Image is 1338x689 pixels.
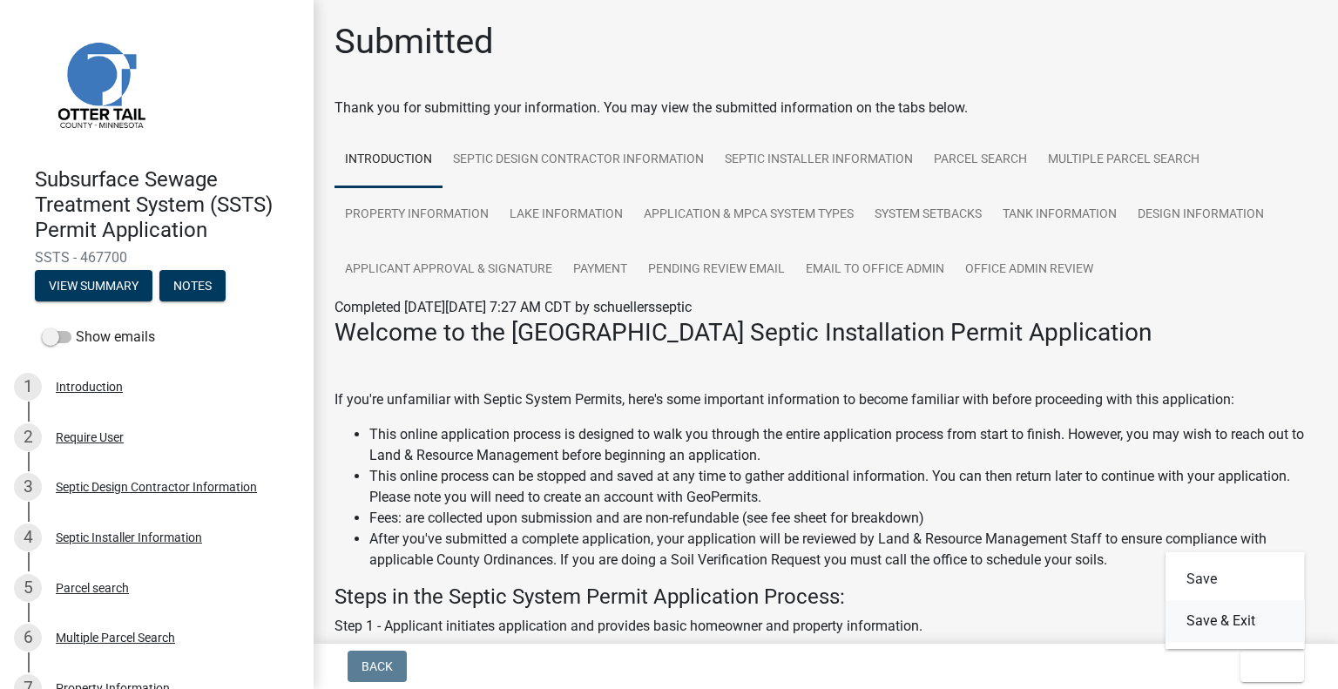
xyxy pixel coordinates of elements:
[334,299,692,315] span: Completed [DATE][DATE] 7:27 AM CDT by schuellersseptic
[795,242,955,298] a: Email to Office Admin
[714,132,923,188] a: Septic Installer Information
[443,132,714,188] a: Septic Design Contractor Information
[159,270,226,301] button: Notes
[1166,551,1305,649] div: Exit
[14,473,42,501] div: 3
[334,318,1317,348] h3: Welcome to the [GEOGRAPHIC_DATA] Septic Installation Permit Application
[334,242,563,298] a: Applicant Approval & Signature
[334,584,1317,610] h4: Steps in the Septic System Permit Application Process:
[1254,659,1280,673] span: Exit
[955,242,1104,298] a: Office Admin Review
[334,616,1317,637] p: Step 1 - Applicant initiates application and provides basic homeowner and property information.
[369,508,1317,529] li: Fees: are collected upon submission and are non-refundable (see fee sheet for breakdown)
[56,481,257,493] div: Septic Design Contractor Information
[35,18,166,149] img: Otter Tail County, Minnesota
[35,167,300,242] h4: Subsurface Sewage Treatment System (SSTS) Permit Application
[348,651,407,682] button: Back
[563,242,638,298] a: Payment
[334,132,443,188] a: Introduction
[923,132,1037,188] a: Parcel search
[35,280,152,294] wm-modal-confirm: Summary
[56,531,202,544] div: Septic Installer Information
[1127,187,1274,243] a: Design Information
[369,424,1317,466] li: This online application process is designed to walk you through the entire application process fr...
[56,381,123,393] div: Introduction
[334,389,1317,410] p: If you're unfamiliar with Septic System Permits, here's some important information to become fami...
[334,21,494,63] h1: Submitted
[369,529,1317,571] li: After you've submitted a complete application, your application will be reviewed by Land & Resour...
[35,270,152,301] button: View Summary
[1166,558,1305,600] button: Save
[362,659,393,673] span: Back
[633,187,864,243] a: Application & MPCA System Types
[42,327,155,348] label: Show emails
[992,187,1127,243] a: Tank Information
[14,624,42,652] div: 6
[56,431,124,443] div: Require User
[14,574,42,602] div: 5
[14,524,42,551] div: 4
[334,98,1317,118] div: Thank you for submitting your information. You may view the submitted information on the tabs below.
[334,187,499,243] a: Property Information
[14,423,42,451] div: 2
[159,280,226,294] wm-modal-confirm: Notes
[1037,132,1210,188] a: Multiple Parcel Search
[369,466,1317,508] li: This online process can be stopped and saved at any time to gather additional information. You ca...
[14,373,42,401] div: 1
[56,582,129,594] div: Parcel search
[1240,651,1304,682] button: Exit
[56,632,175,644] div: Multiple Parcel Search
[1166,600,1305,642] button: Save & Exit
[499,187,633,243] a: Lake Information
[638,242,795,298] a: Pending review Email
[35,249,279,266] span: SSTS - 467700
[864,187,992,243] a: System Setbacks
